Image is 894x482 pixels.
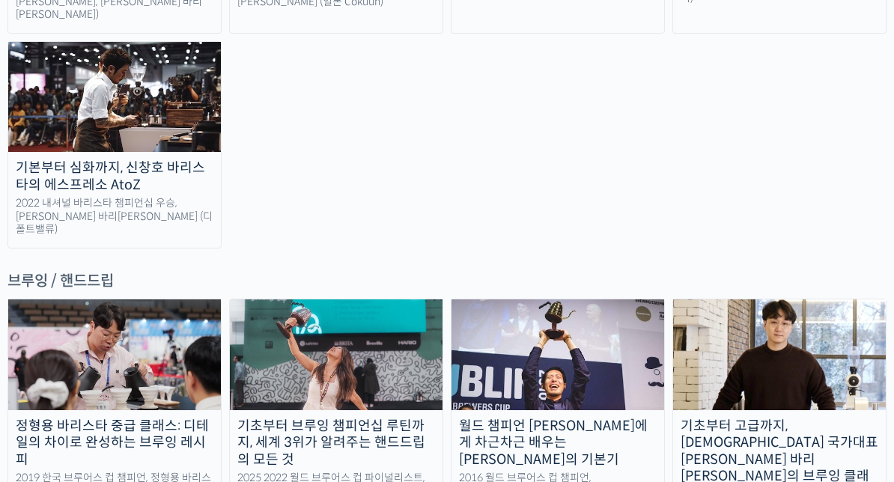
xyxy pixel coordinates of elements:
[8,299,221,410] img: advanced-brewing_course-thumbnail.jpeg
[230,418,443,469] div: 기초부터 브루잉 챔피언십 루틴까지, 세계 3위가 알려주는 핸드드립의 모든 것
[4,358,99,395] a: 홈
[231,380,249,392] span: 설정
[137,381,155,393] span: 대화
[193,358,288,395] a: 설정
[7,271,887,291] div: 브루잉 / 핸드드립
[673,299,886,410] img: sanghopark-thumbnail.jpg
[8,159,221,193] div: 기본부터 심화까지, 신창호 바리스타의 에스프레소 AtoZ
[99,358,193,395] a: 대화
[451,299,664,410] img: fundamentals-of-brewing_course-thumbnail.jpeg
[7,41,222,248] a: 기본부터 심화까지, 신창호 바리스타의 에스프레소 AtoZ 2022 내셔널 바리스타 챔피언십 우승, [PERSON_NAME] 바리[PERSON_NAME] (디폴트밸류)
[230,299,443,410] img: from-brewing-basics-to-competition_course-thumbnail.jpg
[451,418,664,469] div: 월드 챔피언 [PERSON_NAME]에게 차근차근 배우는 [PERSON_NAME]의 기본기
[8,197,221,237] div: 2022 내셔널 바리스타 챔피언십 우승, [PERSON_NAME] 바리[PERSON_NAME] (디폴트밸류)
[8,418,221,469] div: 정형용 바리스타 중급 클래스: 디테일의 차이로 완성하는 브루잉 레시피
[47,380,56,392] span: 홈
[8,42,221,153] img: changhoshin_thumbnail2.jpeg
